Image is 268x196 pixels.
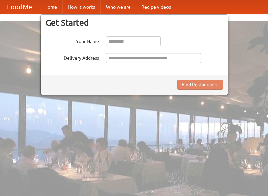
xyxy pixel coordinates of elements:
a: Who we are [100,0,136,14]
a: How it works [62,0,100,14]
a: FoodMe [0,0,39,14]
label: Your Name [46,36,99,45]
a: Home [39,0,62,14]
button: Find Restaurants! [177,80,223,90]
h3: Get Started [46,18,223,28]
label: Delivery Address [46,53,99,61]
a: Recipe videos [136,0,176,14]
